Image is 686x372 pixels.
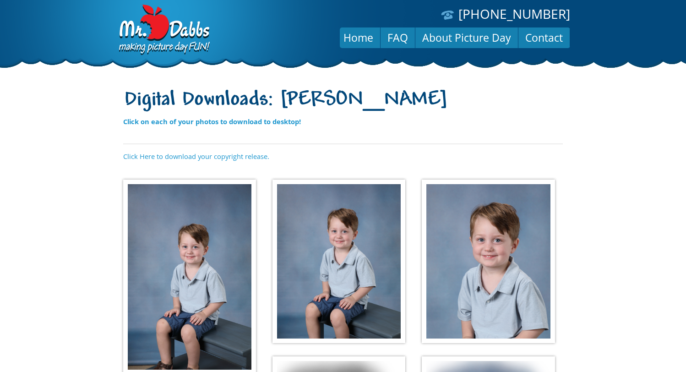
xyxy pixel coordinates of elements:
[458,5,570,22] a: [PHONE_NUMBER]
[518,27,570,49] a: Contact
[337,27,380,49] a: Home
[415,27,518,49] a: About Picture Day
[422,180,555,344] img: 470b04347a0fb6b5b6edf1.jpg
[123,88,563,113] h1: Digital Downloads: [PERSON_NAME]
[381,27,415,49] a: FAQ
[123,117,301,126] strong: Click on each of your photos to download to desktop!
[116,5,211,56] img: Dabbs Company
[123,152,269,161] a: Click Here to download your copyright release.
[272,180,405,344] img: e87ee7588935a619eb0987.jpg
